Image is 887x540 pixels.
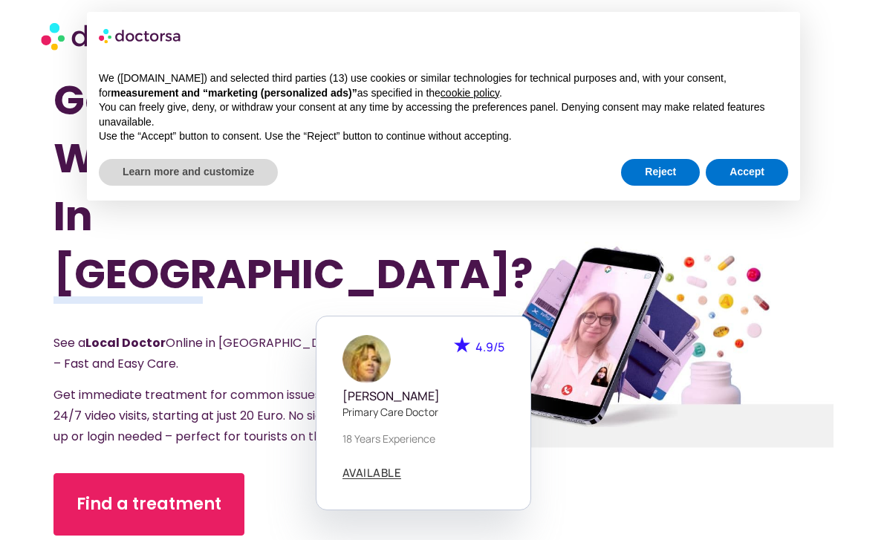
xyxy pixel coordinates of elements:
a: cookie policy [441,87,499,99]
p: We ([DOMAIN_NAME]) and selected third parties (13) use cookies or similar technologies for techni... [99,71,788,100]
p: You can freely give, deny, or withdraw your consent at any time by accessing the preferences pane... [99,100,788,129]
button: Learn more and customize [99,159,278,186]
p: 18 years experience [342,431,504,446]
span: Find a treatment [77,492,221,516]
button: Reject [621,159,700,186]
span: 4.9/5 [475,339,504,355]
a: AVAILABLE [342,467,402,479]
p: Primary care doctor [342,404,504,420]
strong: measurement and “marketing (personalized ads)” [111,87,357,99]
img: logo [99,24,182,48]
strong: Local Doctor [85,334,166,351]
span: Get immediate treatment for common issues with 24/7 video visits, starting at just 20 Euro. No si... [53,386,348,445]
button: Accept [706,159,788,186]
h5: [PERSON_NAME] [342,389,504,403]
p: Use the “Accept” button to consent. Use the “Reject” button to continue without accepting. [99,129,788,144]
h1: Got Sick While Traveling In [GEOGRAPHIC_DATA]? [53,71,386,303]
span: See a Online in [GEOGRAPHIC_DATA] – Fast and Easy Care. [53,334,349,372]
span: AVAILABLE [342,467,402,478]
a: Find a treatment [53,473,244,536]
